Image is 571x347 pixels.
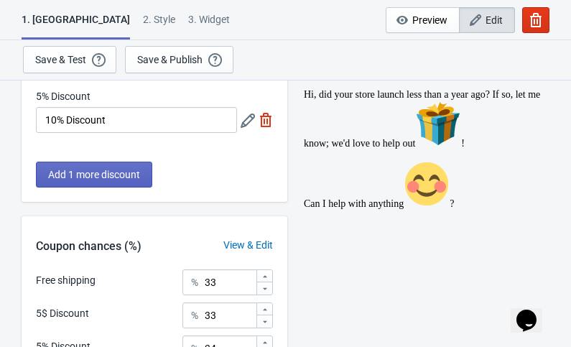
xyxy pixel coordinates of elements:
[22,238,156,255] div: Coupon chances (%)
[36,89,90,103] label: 5% Discount
[36,273,96,288] div: Free shipping
[36,306,89,321] div: 5$ Discount
[209,238,287,253] div: View & Edit
[22,12,130,40] div: 1. [GEOGRAPHIC_DATA]
[23,46,116,73] button: Save & Test
[204,269,256,295] input: Chance
[125,46,233,73] button: Save & Publish
[412,14,447,26] span: Preview
[6,6,242,65] span: Hi, did your store launch less than a year ago? If so, let me know; we'd love to help out !
[48,169,140,180] span: Add 1 more discount
[511,290,557,333] iframe: chat widget
[386,7,460,33] button: Preview
[6,115,156,126] span: Can I help with anything ?
[298,83,557,282] iframe: chat widget
[204,302,256,328] input: Chance
[106,78,152,124] img: :blush:
[117,17,163,63] img: :gift:
[36,162,152,188] button: Add 1 more discount
[6,6,264,126] div: Hi, did your store launch less than a year ago? If so, let me know; we'd love to help out🎁!Can I ...
[137,54,203,65] div: Save & Publish
[191,274,198,291] div: %
[35,54,86,65] div: Save & Test
[191,307,198,324] div: %
[459,7,515,33] button: Edit
[188,12,230,37] div: 3. Widget
[259,113,273,127] img: delete.svg
[143,12,175,37] div: 2 . Style
[486,14,503,26] span: Edit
